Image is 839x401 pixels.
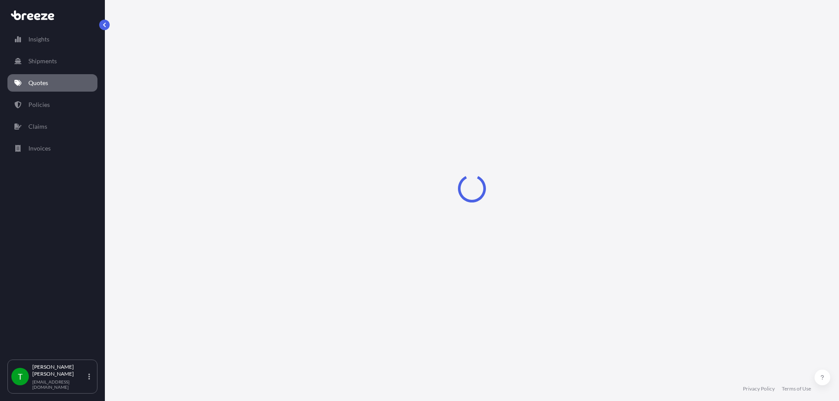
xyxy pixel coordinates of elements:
[28,79,48,87] p: Quotes
[7,140,97,157] a: Invoices
[7,96,97,113] a: Policies
[18,372,23,381] span: T
[28,144,51,153] p: Invoices
[7,118,97,135] a: Claims
[743,385,775,392] a: Privacy Policy
[7,52,97,70] a: Shipments
[32,363,87,377] p: [PERSON_NAME] [PERSON_NAME]
[28,122,47,131] p: Claims
[28,57,57,65] p: Shipments
[7,74,97,92] a: Quotes
[782,385,811,392] a: Terms of Use
[7,31,97,48] a: Insights
[28,100,50,109] p: Policies
[32,379,87,390] p: [EMAIL_ADDRESS][DOMAIN_NAME]
[28,35,49,44] p: Insights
